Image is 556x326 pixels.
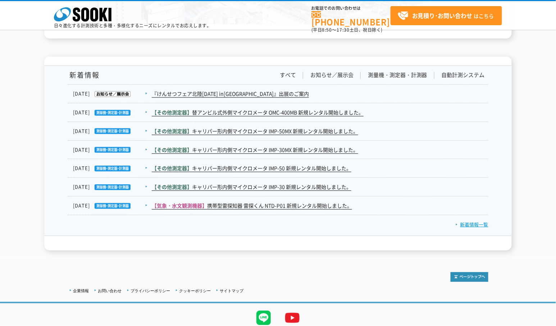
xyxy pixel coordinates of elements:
[152,109,192,116] span: 【その他測定器】
[451,272,488,282] img: トップページへ
[73,109,151,116] dt: [DATE]
[311,6,391,10] span: お電話でのお問い合わせは
[90,128,131,134] img: 測量機・測定器・計測器
[152,164,351,172] a: 【その他測定器】キャリパー形内側マイクロメータ IMP-50 新規レンタル開始しました。
[90,147,131,153] img: 測量機・測定器・計測器
[391,6,502,25] a: お見積り･お問い合わせはこちら
[68,71,100,79] h1: 新着情報
[131,289,170,293] a: プライバシーポリシー
[90,166,131,171] img: 測量機・測定器・計測器
[73,164,151,172] dt: [DATE]
[152,127,192,135] span: 【その他測定器】
[73,183,151,191] dt: [DATE]
[398,10,494,21] span: はこちら
[442,71,485,79] a: 自動計測システム
[54,23,211,28] p: 日々進化する計測技術と多種・多様化するニーズにレンタルでお応えします。
[412,11,473,20] strong: お見積り･お問い合わせ
[73,127,151,135] dt: [DATE]
[152,127,358,135] a: 【その他測定器】キャリパー形内側マイクロメータ IMP-50MX 新規レンタル開始しました。
[90,203,131,209] img: 測量機・測定器・計測器
[310,71,354,79] a: お知らせ／展示会
[73,202,151,209] dt: [DATE]
[90,110,131,116] img: 測量機・測定器・計測器
[152,202,352,209] a: 【気象・水文観測機器】携帯型雷探知器 雷探くん NTD-P01 新規レンタル開始しました。
[311,11,391,26] a: [PHONE_NUMBER]
[179,289,211,293] a: クッキーポリシー
[98,289,122,293] a: お問い合わせ
[368,71,427,79] a: 測量機・測定器・計測器
[152,146,192,153] span: 【その他測定器】
[152,146,358,154] a: 【その他測定器】キャリパー形内側マイクロメータ IMP-30MX 新規レンタル開始しました。
[152,90,309,98] a: 『けんせつフェア北陸[DATE] in[GEOGRAPHIC_DATA]』出展のご案内
[152,202,207,209] span: 【気象・水文観測機器】
[152,109,364,116] a: 【その他測定器】替アンビル式外側マイクロメータ OMC-400MB 新規レンタル開始しました。
[311,27,383,33] span: (平日 ～ 土日、祝日除く)
[73,289,89,293] a: 企業情報
[220,289,243,293] a: サイトマップ
[73,90,151,98] dt: [DATE]
[456,221,488,228] a: 新着情報一覧
[337,27,350,33] span: 17:30
[152,183,351,191] a: 【その他測定器】キャリパー形内側マイクロメータ IMP-30 新規レンタル開始しました。
[90,91,131,97] img: お知らせ／展示会
[152,183,192,190] span: 【その他測定器】
[322,27,332,33] span: 8:50
[90,184,131,190] img: 測量機・測定器・計測器
[73,146,151,154] dt: [DATE]
[152,164,192,172] span: 【その他測定器】
[280,71,296,79] a: すべて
